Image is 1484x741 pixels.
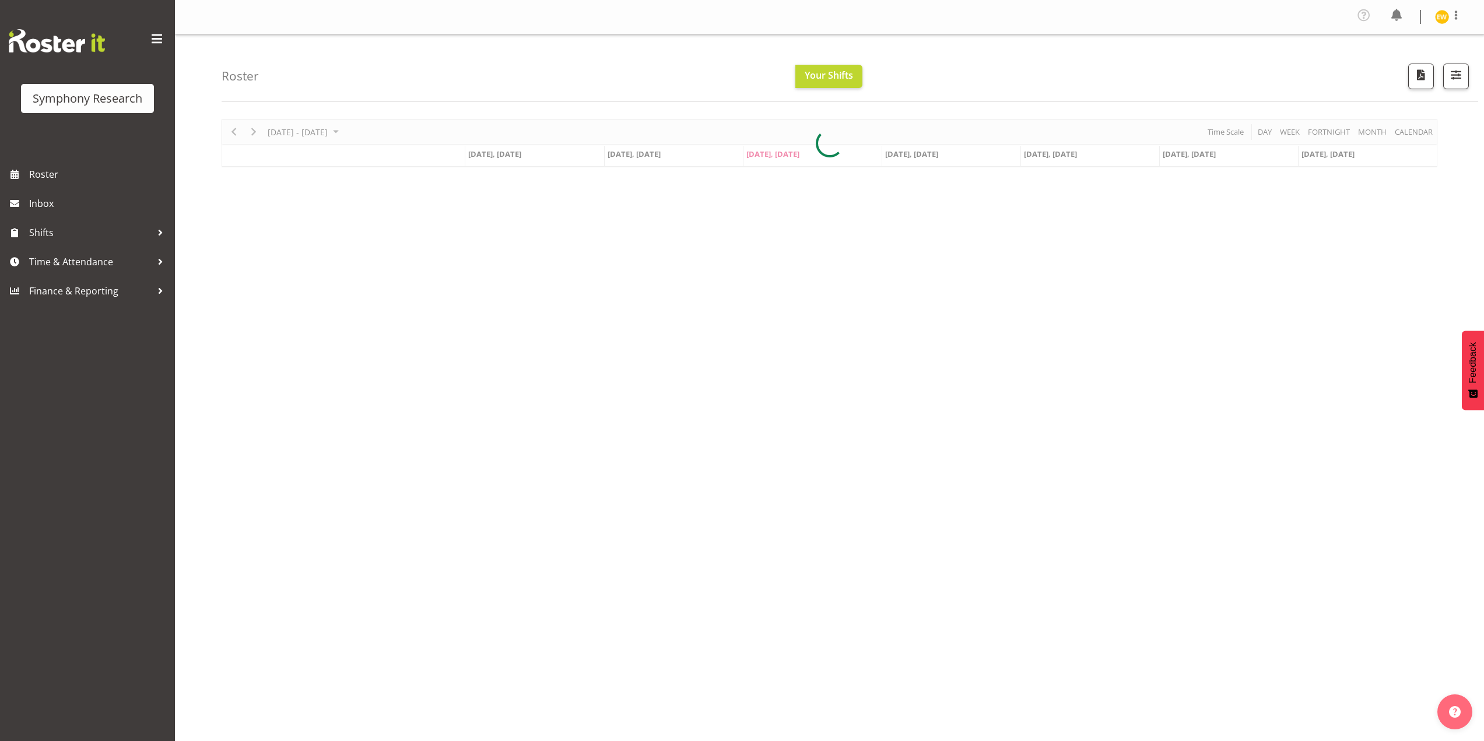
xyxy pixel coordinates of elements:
span: Feedback [1468,342,1478,383]
button: Feedback - Show survey [1462,331,1484,410]
span: Roster [29,166,169,183]
img: help-xxl-2.png [1449,706,1461,718]
span: Shifts [29,224,152,241]
h4: Roster [222,69,259,83]
span: Your Shifts [805,69,853,82]
button: Your Shifts [795,65,862,88]
button: Filter Shifts [1443,64,1469,89]
button: Download a PDF of the roster according to the set date range. [1408,64,1434,89]
img: Rosterit website logo [9,29,105,52]
div: Symphony Research [33,90,142,107]
span: Inbox [29,195,169,212]
span: Time & Attendance [29,253,152,271]
span: Finance & Reporting [29,282,152,300]
img: enrica-walsh11863.jpg [1435,10,1449,24]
